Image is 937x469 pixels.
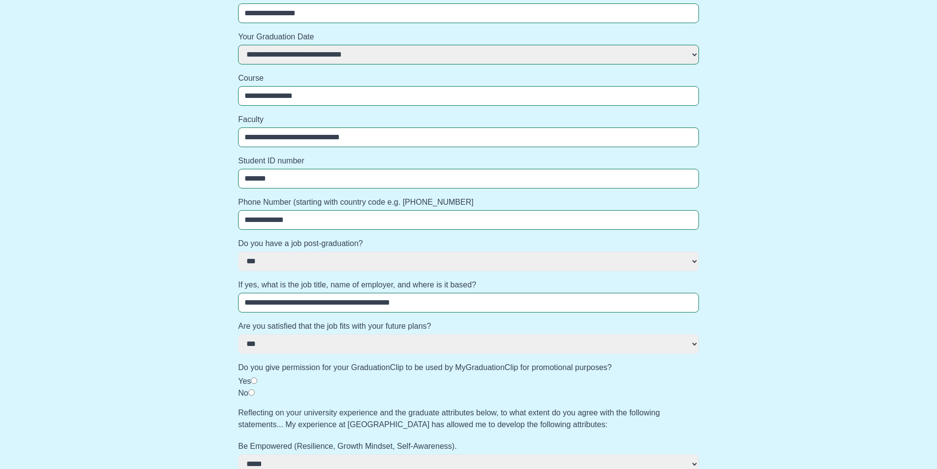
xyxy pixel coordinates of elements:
label: Are you satisfied that the job fits with your future plans? [238,320,699,332]
label: Be Empowered (Resilience, Growth Mindset, Self-Awareness). [238,440,699,452]
label: Course [238,72,699,84]
label: Yes [238,377,251,385]
label: Your Graduation Date [238,31,699,43]
label: Do you have a job post-graduation? [238,238,699,250]
label: Do you give permission for your GraduationClip to be used by MyGraduationClip for promotional pur... [238,362,699,374]
label: If yes, what is the job title, name of employer, and where is it based? [238,279,699,291]
label: Faculty [238,114,699,125]
label: Phone Number (starting with country code e.g. [PHONE_NUMBER] [238,196,699,208]
label: Reflecting on your university experience and the graduate attributes below, to what extent do you... [238,407,699,431]
label: Student ID number [238,155,699,167]
label: No [238,389,248,397]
